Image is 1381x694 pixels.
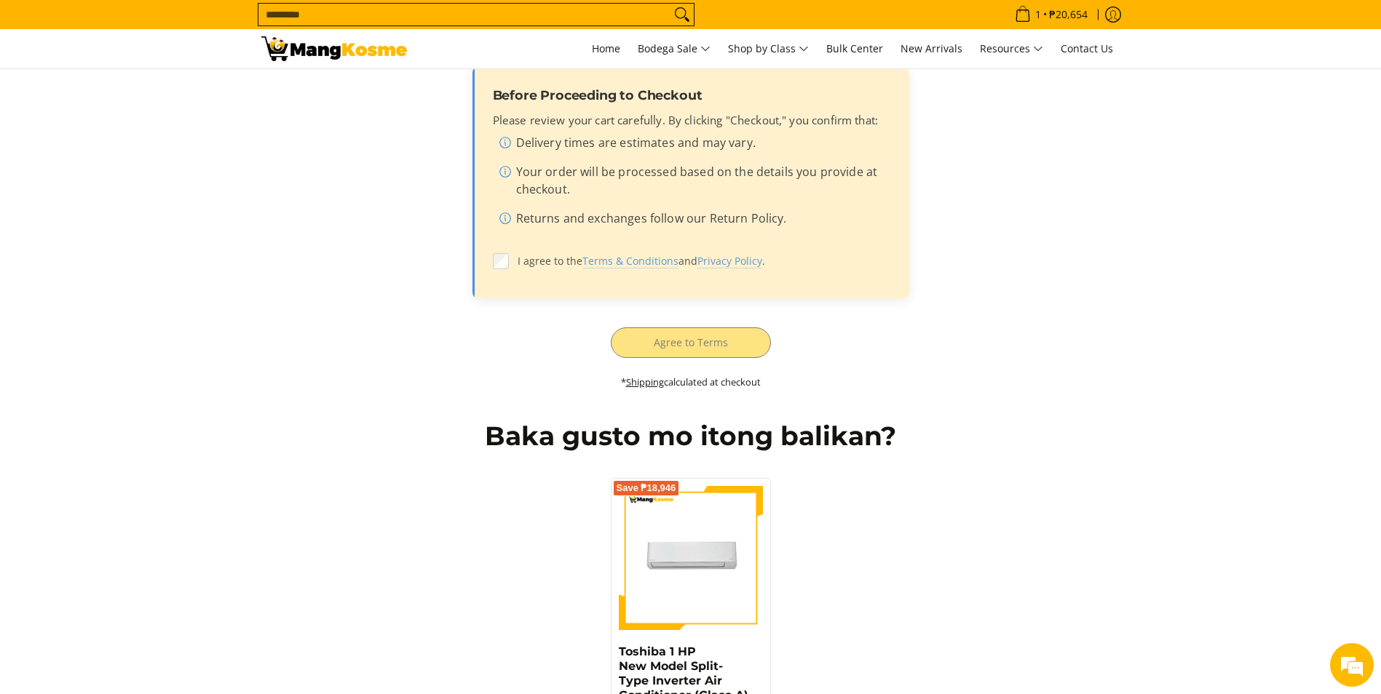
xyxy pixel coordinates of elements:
[592,41,620,55] span: Home
[670,4,694,25] button: Search
[1033,9,1043,20] span: 1
[261,36,407,61] img: Your Shopping Cart | Mang Kosme
[630,29,718,68] a: Bodega Sale
[973,29,1050,68] a: Resources
[472,67,909,299] div: Order confirmation and disclaimers
[261,420,1120,452] h2: Baka gusto mo itong balikan?
[493,112,889,234] div: Please review your cart carefully. By clicking "Checkout," you confirm that:
[518,253,889,268] span: I agree to the and .
[582,254,678,268] a: Terms & Conditions (opens in new tab)
[728,40,809,58] span: Shop by Class
[1053,29,1120,68] a: Contact Us
[499,134,889,157] li: Delivery times are estimates and may vary.
[621,375,761,388] small: * calculated at checkout
[1010,7,1092,23] span: •
[422,29,1120,68] nav: Main Menu
[619,486,763,630] img: Toshiba 1 HP New Model Split-Type Inverter Air Conditioner (Class A)
[819,29,890,68] a: Bulk Center
[893,29,970,68] a: New Arrivals
[493,87,889,103] h3: Before Proceeding to Checkout
[499,163,889,204] li: Your order will be processed based on the details you provide at checkout.
[1061,41,1113,55] span: Contact Us
[826,41,883,55] span: Bulk Center
[697,254,762,268] a: Privacy Policy (opens in new tab)
[626,375,664,388] a: Shipping
[1047,9,1090,20] span: ₱20,654
[617,484,676,492] span: Save ₱18,946
[585,29,628,68] a: Home
[980,40,1043,58] span: Resources
[721,29,816,68] a: Shop by Class
[499,210,889,233] li: Returns and exchanges follow our Return Policy.
[493,253,509,269] input: I agree to theTerms & Conditions (opens in new tab)andPrivacy Policy (opens in new tab).
[901,41,962,55] span: New Arrivals
[638,40,711,58] span: Bodega Sale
